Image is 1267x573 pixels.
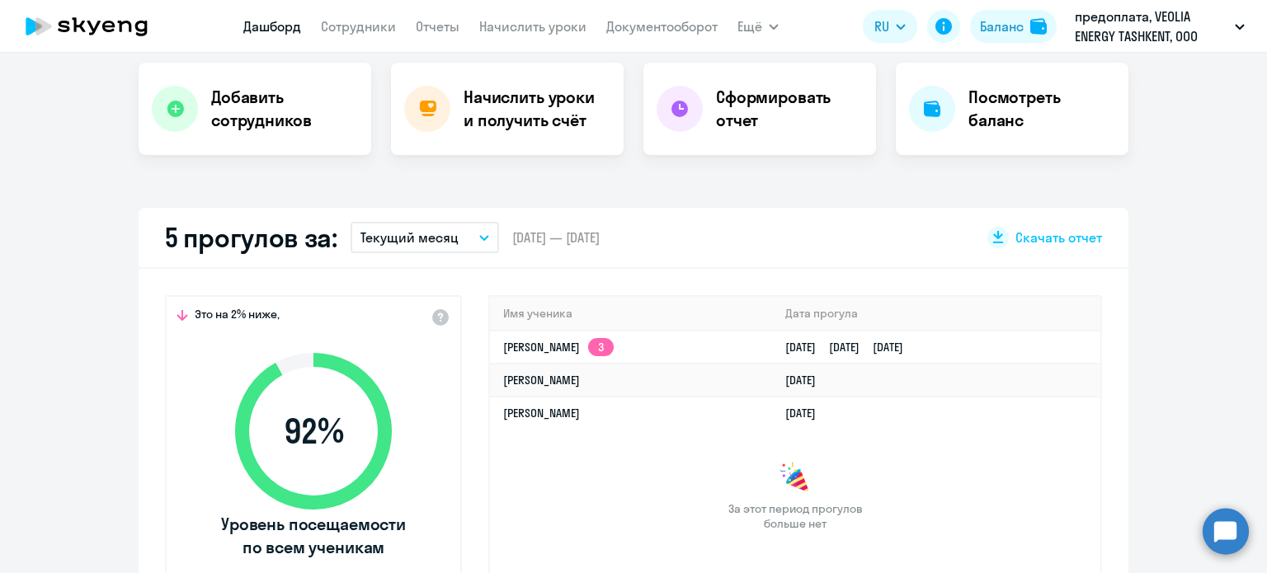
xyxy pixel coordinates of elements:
img: balance [1030,18,1047,35]
a: [DATE][DATE][DATE] [785,340,916,355]
a: Отчеты [416,18,459,35]
div: Баланс [980,16,1024,36]
h4: Добавить сотрудников [211,86,358,132]
h4: Посмотреть баланс [968,86,1115,132]
a: [PERSON_NAME] [503,406,580,420]
span: RU [874,16,889,36]
span: За этот период прогулов больше нет [726,501,864,531]
span: 92 % [219,411,408,451]
p: предоплата, VEOLIA ENERGY TASHKENT, ООО [1075,7,1228,46]
h4: Начислить уроки и получить счёт [464,86,607,132]
button: RU [863,10,917,43]
img: congrats [779,462,812,495]
button: Ещё [737,10,779,43]
th: Имя ученика [490,297,772,331]
a: [DATE] [785,406,829,420]
a: [PERSON_NAME] [503,373,580,387]
p: Текущий месяц [360,228,459,247]
button: предоплата, VEOLIA ENERGY TASHKENT, ООО [1067,7,1253,46]
h4: Сформировать отчет [716,86,863,132]
button: Балансbalance [970,10,1057,43]
a: [PERSON_NAME]3 [503,340,614,355]
span: Уровень посещаемости по всем ученикам [219,513,408,559]
a: [DATE] [785,373,829,387]
span: Это на 2% ниже, [195,307,280,326]
h2: 5 прогулов за: [165,221,337,254]
span: [DATE] — [DATE] [512,228,600,247]
th: Дата прогула [772,297,1100,331]
a: Начислить уроки [479,18,586,35]
a: Сотрудники [321,18,396,35]
span: Скачать отчет [1015,228,1102,247]
button: Текущий месяц [351,222,499,253]
a: Дашборд [243,18,301,35]
a: Документооборот [606,18,718,35]
span: Ещё [737,16,762,36]
app-skyeng-badge: 3 [588,338,614,356]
